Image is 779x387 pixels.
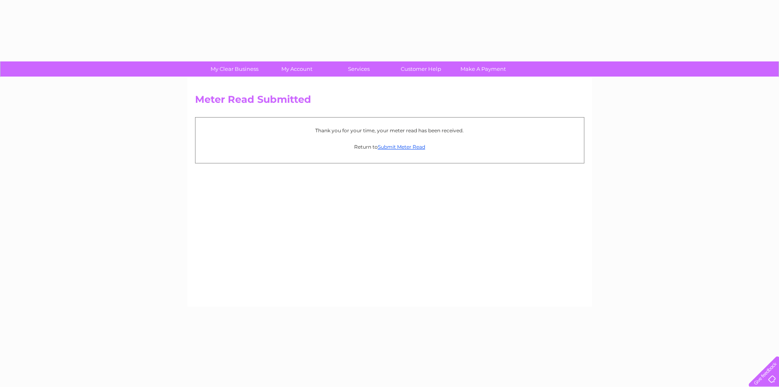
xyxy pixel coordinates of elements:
h2: Meter Read Submitted [195,94,584,109]
a: My Clear Business [201,61,268,77]
p: Return to [200,143,580,151]
a: Services [325,61,393,77]
a: Submit Meter Read [378,144,425,150]
a: Make A Payment [449,61,517,77]
a: Customer Help [387,61,455,77]
p: Thank you for your time, your meter read has been received. [200,127,580,134]
a: My Account [263,61,330,77]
